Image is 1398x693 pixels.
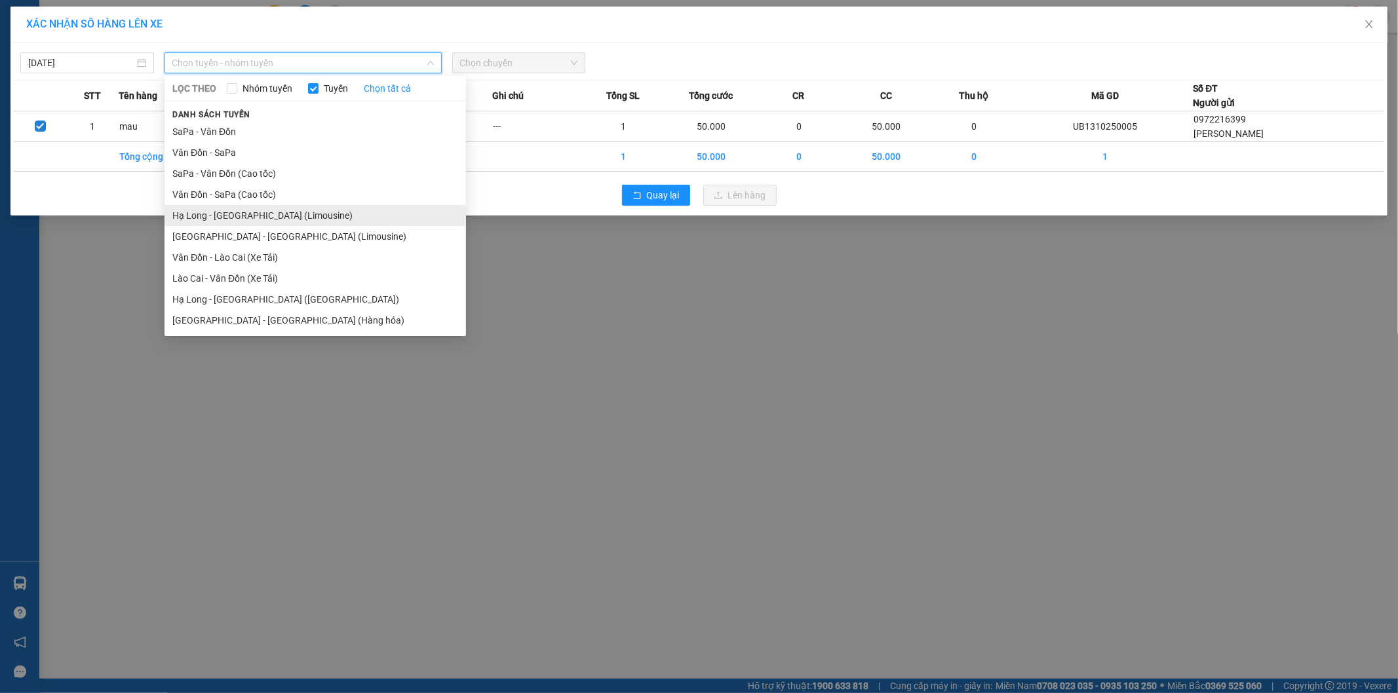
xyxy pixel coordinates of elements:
[843,142,931,172] td: 50.000
[319,81,353,96] span: Tuyến
[172,53,434,73] span: Chọn tuyến - nhóm tuyến
[689,88,733,103] span: Tổng cước
[930,111,1018,142] td: 0
[460,53,578,73] span: Chọn chuyến
[84,88,101,103] span: STT
[959,88,988,103] span: Thu hộ
[26,18,163,30] span: XÁC NHẬN SỐ HÀNG LÊN XE
[606,88,640,103] span: Tổng SL
[580,111,668,142] td: 1
[119,88,157,103] span: Tên hàng
[165,142,466,163] li: Vân Đồn - SaPa
[165,184,466,205] li: Vân Đồn - SaPa (Cao tốc)
[119,142,206,172] td: Tổng cộng
[755,111,843,142] td: 0
[755,142,843,172] td: 0
[1351,7,1388,43] button: Close
[66,111,119,142] td: 1
[1018,142,1193,172] td: 1
[364,81,411,96] a: Chọn tất cả
[647,188,680,202] span: Quay lại
[492,88,524,103] span: Ghi chú
[792,88,804,103] span: CR
[1193,81,1235,110] div: Số ĐT Người gửi
[667,111,755,142] td: 50.000
[843,111,931,142] td: 50.000
[165,310,466,331] li: [GEOGRAPHIC_DATA] - [GEOGRAPHIC_DATA] (Hàng hóa)
[165,109,258,121] span: Danh sách tuyến
[703,185,777,206] button: uploadLên hàng
[165,226,466,247] li: [GEOGRAPHIC_DATA] - [GEOGRAPHIC_DATA] (Limousine)
[1194,114,1246,124] span: 0972216399
[119,111,206,142] td: mau
[622,185,690,206] button: rollbackQuay lại
[165,163,466,184] li: SaPa - Vân Đồn (Cao tốc)
[492,111,580,142] td: ---
[1018,111,1193,142] td: UB1310250005
[1364,19,1374,29] span: close
[1091,88,1119,103] span: Mã GD
[1194,128,1264,139] span: [PERSON_NAME]
[172,81,216,96] span: LỌC THEO
[632,191,642,201] span: rollback
[237,81,298,96] span: Nhóm tuyến
[880,88,892,103] span: CC
[427,59,435,67] span: down
[165,247,466,268] li: Vân Đồn - Lào Cai (Xe Tải)
[28,56,134,70] input: 13/10/2025
[165,268,466,289] li: Lào Cai - Vân Đồn (Xe Tải)
[580,142,668,172] td: 1
[165,205,466,226] li: Hạ Long - [GEOGRAPHIC_DATA] (Limousine)
[667,142,755,172] td: 50.000
[165,289,466,310] li: Hạ Long - [GEOGRAPHIC_DATA] ([GEOGRAPHIC_DATA])
[930,142,1018,172] td: 0
[165,121,466,142] li: SaPa - Vân Đồn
